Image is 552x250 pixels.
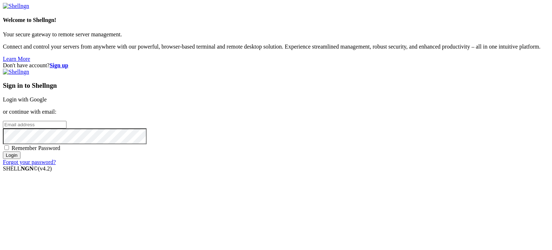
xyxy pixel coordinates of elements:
[3,151,20,159] input: Login
[3,44,549,50] p: Connect and control your servers from anywhere with our powerful, browser-based terminal and remo...
[3,96,47,103] a: Login with Google
[4,145,9,150] input: Remember Password
[3,121,66,128] input: Email address
[11,145,60,151] span: Remember Password
[3,31,549,38] p: Your secure gateway to remote server management.
[3,62,549,69] div: Don't have account?
[3,159,56,165] a: Forgot your password?
[3,56,30,62] a: Learn More
[21,165,34,172] b: NGN
[3,109,549,115] p: or continue with email:
[3,69,29,75] img: Shellngn
[3,17,549,23] h4: Welcome to Shellngn!
[3,165,52,172] span: SHELL ©
[38,165,52,172] span: 4.2.0
[3,3,29,9] img: Shellngn
[3,82,549,90] h3: Sign in to Shellngn
[50,62,68,68] a: Sign up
